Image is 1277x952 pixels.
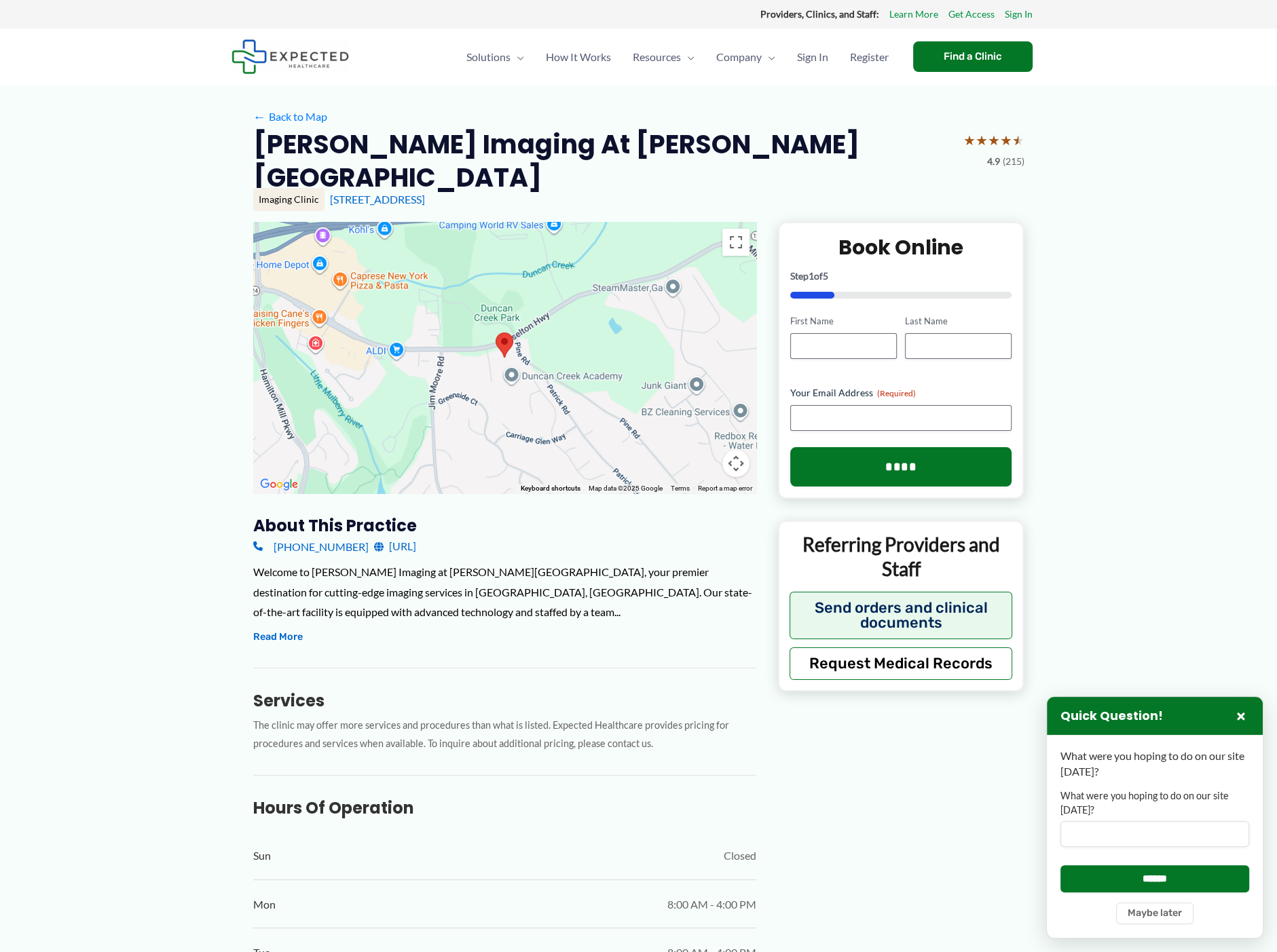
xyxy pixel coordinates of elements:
[790,271,1012,281] p: Step of
[1116,902,1193,924] button: Maybe later
[1060,708,1163,724] h3: Quick Question!
[722,450,749,477] button: Map camera controls
[877,388,916,398] span: (Required)
[374,536,416,556] a: [URL]
[760,8,879,20] strong: Providers, Clinics, and Staff:
[797,33,828,81] span: Sign In
[698,484,752,492] a: Report a map error
[257,476,301,493] img: Google
[1060,789,1249,817] label: What were you hoping to do on our site [DATE]?
[671,484,690,492] a: Terms (opens in new tab)
[790,647,1013,680] button: Request Medical Records
[511,33,524,81] span: Menu Toggle
[253,128,952,195] h2: [PERSON_NAME] Imaging at [PERSON_NAME][GEOGRAPHIC_DATA]
[762,33,775,81] span: Menu Toggle
[1012,128,1024,153] span: ★
[722,229,749,256] button: Toggle fullscreen view
[253,845,271,866] span: Sun
[987,153,1000,170] span: 4.9
[253,894,276,915] span: Mon
[253,562,756,622] div: Welcome to [PERSON_NAME] Imaging at [PERSON_NAME][GEOGRAPHIC_DATA], your premier destination for ...
[889,5,938,23] a: Learn More
[546,33,611,81] span: How It Works
[589,484,663,492] span: Map data ©2025 Google
[705,33,786,81] a: CompanyMenu Toggle
[1003,153,1024,170] span: (215)
[253,536,369,556] a: [PHONE_NUMBER]
[253,629,303,645] button: Read More
[786,33,839,81] a: Sign In
[466,33,511,81] span: Solutions
[988,128,1000,153] span: ★
[850,33,889,81] span: Register
[976,128,988,153] span: ★
[809,270,814,282] span: 1
[1000,128,1012,153] span: ★
[330,193,425,206] a: [STREET_ADDRESS]
[456,33,535,81] a: SolutionsMenu Toggle
[1060,748,1249,779] p: What were you hoping to do on our site [DATE]?
[253,188,325,211] div: Imaging Clinic
[667,894,756,915] span: 8:00 AM - 4:00 PM
[948,5,995,23] a: Get Access
[535,33,622,81] a: How It Works
[905,315,1012,328] label: Last Name
[521,484,580,493] button: Keyboard shortcuts
[790,234,1012,261] h2: Book Online
[456,33,900,81] nav: Primary Site Navigation
[790,386,1012,400] label: Your Email Address
[839,33,900,81] a: Register
[790,315,897,328] label: First Name
[790,592,1013,639] button: Send orders and clinical documents
[823,270,828,282] span: 5
[963,128,976,153] span: ★
[253,515,756,536] h3: About this practice
[1233,708,1249,724] button: Close
[790,532,1013,582] p: Referring Providers and Staff
[724,845,756,866] span: Closed
[253,107,327,127] a: ←Back to Map
[253,690,756,711] h3: Services
[257,476,301,493] a: Open this area in Google Maps (opens a new window)
[253,797,756,818] h3: Hours of Operation
[913,41,1033,72] a: Find a Clinic
[633,33,681,81] span: Resources
[253,717,756,753] p: The clinic may offer more services and procedures than what is listed. Expected Healthcare provid...
[1005,5,1033,23] a: Sign In
[622,33,705,81] a: ResourcesMenu Toggle
[232,39,349,74] img: Expected Healthcare Logo - side, dark font, small
[681,33,695,81] span: Menu Toggle
[253,110,266,123] span: ←
[716,33,762,81] span: Company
